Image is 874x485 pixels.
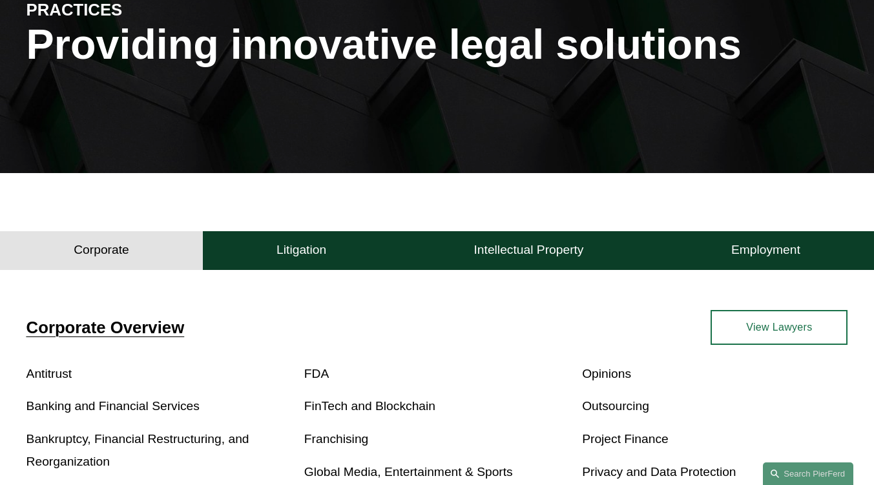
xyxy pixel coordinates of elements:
[582,399,649,413] a: Outsourcing
[474,242,584,258] h4: Intellectual Property
[731,242,800,258] h4: Employment
[26,318,185,336] a: Corporate Overview
[304,465,513,479] a: Global Media, Entertainment & Sports
[304,367,329,380] a: FDA
[26,367,72,380] a: Antitrust
[276,242,326,258] h4: Litigation
[74,242,129,258] h4: Corporate
[582,432,669,446] a: Project Finance
[582,465,736,479] a: Privacy and Data Protection
[26,432,249,468] a: Bankruptcy, Financial Restructuring, and Reorganization
[26,21,848,68] h1: Providing innovative legal solutions
[26,399,200,413] a: Banking and Financial Services
[763,462,853,485] a: Search this site
[711,310,848,346] a: View Lawyers
[304,432,368,446] a: Franchising
[582,367,631,380] a: Opinions
[304,399,435,413] a: FinTech and Blockchain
